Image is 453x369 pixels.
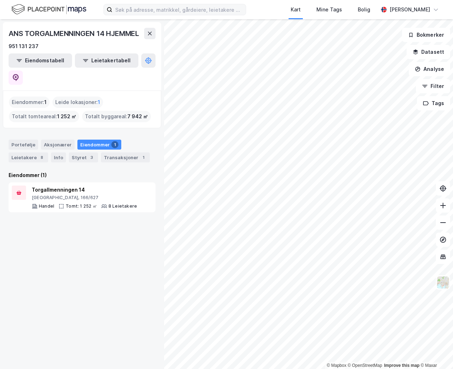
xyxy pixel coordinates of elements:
[41,140,75,150] div: Aksjonærer
[417,335,453,369] iframe: Chat Widget
[9,152,48,162] div: Leietakere
[417,96,450,110] button: Tags
[82,111,151,122] div: Totalt byggareal :
[9,111,79,122] div: Totalt tomteareal :
[32,186,137,194] div: Torgallmenningen 14
[9,28,141,39] div: ANS TORGALMENNINGEN 14 HJEMMEL
[409,62,450,76] button: Analyse
[416,79,450,93] button: Filter
[38,154,45,161] div: 8
[384,363,419,368] a: Improve this map
[77,140,121,150] div: Eiendommer
[291,5,301,14] div: Kart
[9,140,38,150] div: Portefølje
[11,3,86,16] img: logo.f888ab2527a4732fd821a326f86c7f29.svg
[402,28,450,42] button: Bokmerker
[327,363,346,368] a: Mapbox
[111,141,118,148] div: 1
[75,53,138,68] button: Leietakertabell
[39,203,54,209] div: Handel
[140,154,147,161] div: 1
[98,98,100,106] span: 1
[407,45,450,59] button: Datasett
[51,152,66,162] div: Info
[316,5,342,14] div: Mine Tags
[32,195,137,201] div: [GEOGRAPHIC_DATA], 166/627
[358,5,370,14] div: Bolig
[390,5,430,14] div: [PERSON_NAME]
[88,154,95,161] div: 3
[108,203,137,209] div: 8 Leietakere
[436,276,450,289] img: Z
[69,152,98,162] div: Styret
[9,97,50,108] div: Eiendommer :
[9,53,72,68] button: Eiendomstabell
[127,112,148,121] span: 7 942 ㎡
[9,42,39,51] div: 951 131 237
[57,112,76,121] span: 1 252 ㎡
[9,171,156,180] div: Eiendommer (1)
[348,363,382,368] a: OpenStreetMap
[52,97,103,108] div: Leide lokasjoner :
[101,152,150,162] div: Transaksjoner
[112,4,246,15] input: Søk på adresse, matrikkel, gårdeiere, leietakere eller personer
[44,98,47,106] span: 1
[66,203,97,209] div: Tomt: 1 252 ㎡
